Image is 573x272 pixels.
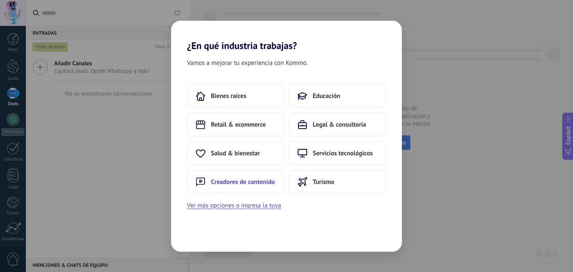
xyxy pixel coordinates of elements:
[211,121,266,129] span: Retail & ecommerce
[187,200,281,211] button: Ver más opciones o ingresa la tuya
[211,92,246,100] span: Bienes raíces
[313,149,373,157] span: Servicios tecnológicos
[187,141,284,165] button: Salud & bienestar
[313,121,366,129] span: Legal & consultoría
[289,113,386,137] button: Legal & consultoría
[313,178,334,186] span: Turismo
[289,170,386,194] button: Turismo
[313,92,340,100] span: Educación
[187,58,308,68] span: Vamos a mejorar tu experiencia con Kommo.
[187,113,284,137] button: Retail & ecommerce
[211,178,275,186] span: Creadores de contenido
[187,170,284,194] button: Creadores de contenido
[187,84,284,108] button: Bienes raíces
[211,149,260,157] span: Salud & bienestar
[171,21,402,51] h2: ¿En qué industria trabajas?
[289,141,386,165] button: Servicios tecnológicos
[289,84,386,108] button: Educación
